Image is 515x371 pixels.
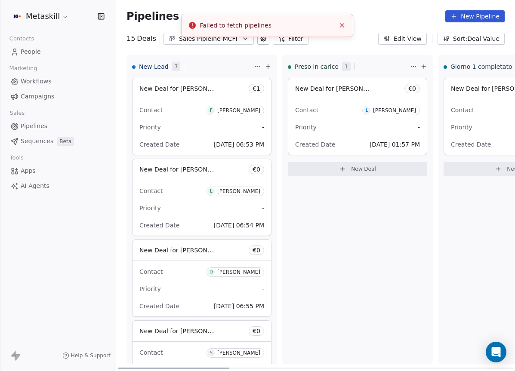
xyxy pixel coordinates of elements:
[132,55,253,78] div: New Lead7
[253,84,260,93] span: € 1
[451,141,491,148] span: Created Date
[71,352,111,359] span: Help & Support
[253,327,260,335] span: € 0
[373,107,416,113] div: [PERSON_NAME]
[132,78,271,155] div: New Deal for [PERSON_NAME]€1ContactF[PERSON_NAME]Priority-Created Date[DATE] 06:53 PM
[179,34,238,43] div: Sales Pipleine-MCFI
[253,165,260,174] span: € 0
[139,246,230,254] span: New Deal for [PERSON_NAME]
[7,119,109,133] a: Pipelines
[295,62,339,71] span: Preso in carico
[210,269,213,276] div: D
[21,137,53,146] span: Sequences
[253,246,260,254] span: € 0
[21,92,54,101] span: Campaigns
[438,33,505,45] button: Sort: Deal Value
[137,34,156,44] span: Deals
[6,62,41,75] span: Marketing
[139,222,179,229] span: Created Date
[288,55,408,78] div: Preso in carico1
[7,45,109,59] a: People
[57,137,74,146] span: Beta
[21,47,41,56] span: People
[6,151,27,164] span: Tools
[366,107,368,114] div: L
[262,123,264,132] span: -
[7,134,109,148] a: SequencesBeta
[126,34,156,44] div: 15
[139,107,163,113] span: Contact
[295,107,318,113] span: Contact
[6,32,38,45] span: Contacts
[408,84,416,93] span: € 0
[445,10,505,22] button: New Pipeline
[21,181,49,190] span: AI Agents
[62,352,111,359] a: Help & Support
[288,162,427,176] button: New Deal
[139,205,161,212] span: Priority
[139,285,161,292] span: Priority
[12,11,22,21] img: AVATAR%20METASKILL%20-%20Colori%20Positivo.png
[7,89,109,104] a: Campaigns
[217,107,260,113] div: [PERSON_NAME]
[262,285,264,293] span: -
[370,141,420,148] span: [DATE] 01:57 PM
[139,84,230,92] span: New Deal for [PERSON_NAME]
[139,124,161,131] span: Priority
[132,159,271,236] div: New Deal for [PERSON_NAME]€0ContactL[PERSON_NAME]Priority-Created Date[DATE] 06:54 PM
[450,62,512,71] span: Giorno 1 completato
[210,350,213,356] div: S
[295,124,317,131] span: Priority
[378,33,427,45] button: Edit View
[6,107,28,120] span: Sales
[7,164,109,178] a: Apps
[139,141,179,148] span: Created Date
[262,204,264,212] span: -
[336,20,348,31] button: Close toast
[214,141,264,148] span: [DATE] 06:53 PM
[351,166,376,172] span: New Deal
[288,78,427,155] div: New Deal for [PERSON_NAME]€0ContactL[PERSON_NAME]Priority-Created Date[DATE] 01:57 PM
[139,327,230,335] span: New Deal for [PERSON_NAME]
[200,21,335,30] div: Failed to fetch pipelines
[21,122,47,131] span: Pipelines
[139,165,230,173] span: New Deal for [PERSON_NAME]
[139,187,163,194] span: Contact
[214,222,264,229] span: [DATE] 06:54 PM
[342,62,351,71] span: 1
[132,239,271,317] div: New Deal for [PERSON_NAME]€0ContactD[PERSON_NAME]Priority-Created Date[DATE] 06:55 PM
[295,84,386,92] span: New Deal for [PERSON_NAME]
[139,268,163,275] span: Contact
[139,62,169,71] span: New Lead
[139,349,163,356] span: Contact
[273,33,308,45] button: Filter
[139,303,179,310] span: Created Date
[451,107,474,113] span: Contact
[214,303,264,310] span: [DATE] 06:55 PM
[451,124,472,131] span: Priority
[126,10,179,22] span: Pipelines
[21,166,36,175] span: Apps
[486,342,506,362] div: Open Intercom Messenger
[295,141,335,148] span: Created Date
[217,188,260,194] div: [PERSON_NAME]
[210,188,213,195] div: L
[21,77,52,86] span: Workflows
[172,62,181,71] span: 7
[7,179,109,193] a: AI Agents
[10,9,71,24] button: Metaskill
[26,11,60,22] span: Metaskill
[217,350,260,356] div: [PERSON_NAME]
[217,269,260,275] div: [PERSON_NAME]
[418,123,420,132] span: -
[210,107,213,114] div: F
[7,74,109,89] a: Workflows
